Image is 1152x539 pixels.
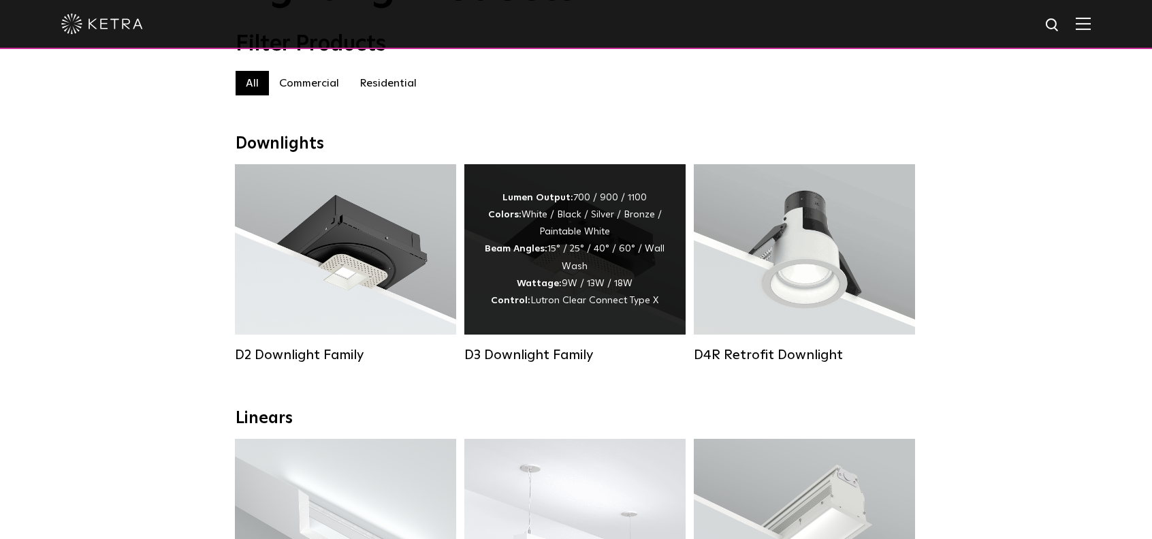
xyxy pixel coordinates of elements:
div: Downlights [236,134,916,154]
strong: Beam Angles: [485,244,547,253]
img: search icon [1044,17,1061,34]
label: Residential [349,71,427,95]
div: D3 Downlight Family [464,347,686,363]
div: Linears [236,409,916,429]
img: Hamburger%20Nav.svg [1076,17,1091,30]
strong: Wattage: [517,279,562,288]
span: Lutron Clear Connect Type X [530,296,658,305]
a: D3 Downlight Family Lumen Output:700 / 900 / 1100Colors:White / Black / Silver / Bronze / Paintab... [464,164,686,363]
strong: Control: [491,296,530,305]
a: D4R Retrofit Downlight Lumen Output:800Colors:White / BlackBeam Angles:15° / 25° / 40° / 60°Watta... [694,164,915,363]
a: D2 Downlight Family Lumen Output:1200Colors:White / Black / Gloss Black / Silver / Bronze / Silve... [235,164,456,363]
strong: Lumen Output: [502,193,573,202]
label: All [236,71,269,95]
div: 700 / 900 / 1100 White / Black / Silver / Bronze / Paintable White 15° / 25° / 40° / 60° / Wall W... [485,189,665,309]
img: ketra-logo-2019-white [61,14,143,34]
div: D4R Retrofit Downlight [694,347,915,363]
div: D2 Downlight Family [235,347,456,363]
label: Commercial [269,71,349,95]
strong: Colors: [488,210,522,219]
